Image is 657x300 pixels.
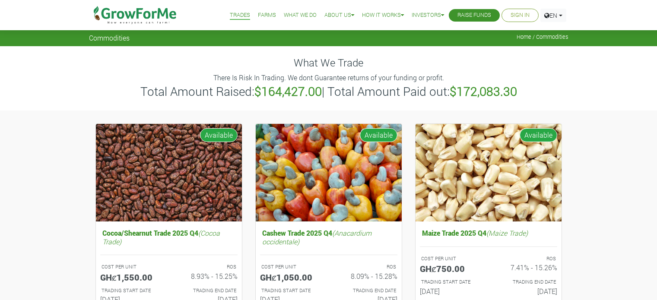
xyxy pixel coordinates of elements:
[496,278,556,286] p: Estimated Trading End Date
[511,11,530,20] a: Sign In
[420,227,557,299] a: Maize Trade 2025 Q4(Maize Trade) COST PER UNIT GHȼ750.00 ROS 7.41% - 15.26% TRADING START DATE [D...
[100,227,238,247] h5: Cocoa/Shearnut Trade 2025 Q4
[360,128,397,142] span: Available
[420,287,482,295] h6: [DATE]
[262,228,371,246] i: (Anacardium occidentale)
[177,263,236,271] p: ROS
[362,11,404,20] a: How it Works
[100,272,162,282] h5: GHȼ1,550.00
[336,287,396,294] p: Estimated Trading End Date
[89,57,568,69] h4: What We Trade
[256,124,402,222] img: growforme image
[421,278,481,286] p: Estimated Trading Start Date
[261,263,321,271] p: COST PER UNIT
[175,272,238,280] h6: 8.93% - 15.25%
[230,11,250,20] a: Trades
[335,272,397,280] h6: 8.09% - 15.28%
[96,124,242,222] img: growforme image
[517,34,568,40] span: Home / Commodities
[336,263,396,271] p: ROS
[260,272,322,282] h5: GHȼ1,050.00
[416,124,562,222] img: growforme image
[457,11,491,20] a: Raise Funds
[486,228,528,237] i: (Maize Trade)
[102,287,161,294] p: Estimated Trading Start Date
[254,83,322,99] b: $164,427.00
[258,11,276,20] a: Farms
[90,84,567,99] h3: Total Amount Raised: | Total Amount Paid out:
[324,11,354,20] a: About Us
[177,287,236,294] p: Estimated Trading End Date
[102,228,220,246] i: (Cocoa Trade)
[420,227,557,239] h5: Maize Trade 2025 Q4
[261,287,321,294] p: Estimated Trading Start Date
[495,287,557,295] h6: [DATE]
[412,11,444,20] a: Investors
[90,73,567,83] p: There Is Risk In Trading. We dont Guarantee returns of your funding or profit.
[89,34,130,42] span: Commodities
[495,263,557,272] h6: 7.41% - 15.26%
[102,263,161,271] p: COST PER UNIT
[421,255,481,262] p: COST PER UNIT
[284,11,317,20] a: What We Do
[520,128,557,142] span: Available
[450,83,517,99] b: $172,083.30
[496,255,556,262] p: ROS
[260,227,397,247] h5: Cashew Trade 2025 Q4
[540,9,566,22] a: EN
[420,263,482,274] h5: GHȼ750.00
[200,128,238,142] span: Available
